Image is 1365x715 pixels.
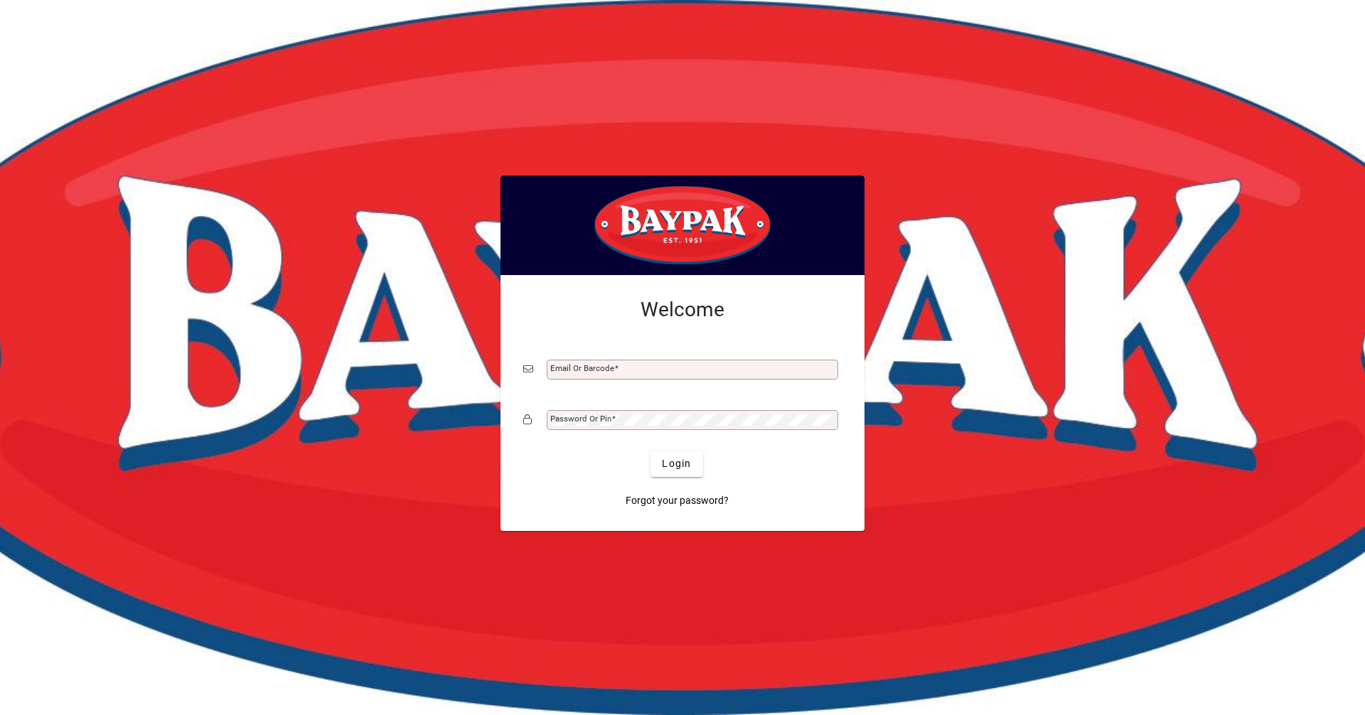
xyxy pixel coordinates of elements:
[550,363,614,373] mat-label: Email or Barcode
[620,488,734,514] a: Forgot your password?
[550,414,611,424] mat-label: Password or Pin
[662,456,691,471] span: Login
[523,298,842,322] h2: Welcome
[651,451,702,477] button: Login
[626,493,729,508] span: Forgot your password?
